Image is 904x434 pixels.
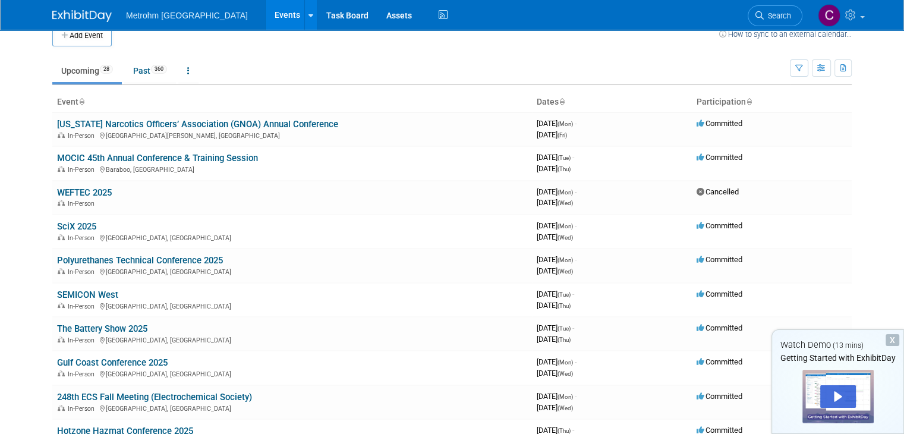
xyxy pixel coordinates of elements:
span: [DATE] [537,119,577,128]
span: In-Person [68,370,98,378]
span: Committed [697,323,742,332]
a: The Battery Show 2025 [57,323,147,334]
div: Watch Demo [772,339,903,351]
span: [DATE] [537,153,574,162]
span: [DATE] [537,130,567,139]
span: [DATE] [537,369,573,378]
img: In-Person Event [58,132,65,138]
span: (Wed) [557,405,573,411]
th: Dates [532,92,692,112]
div: [GEOGRAPHIC_DATA][PERSON_NAME], [GEOGRAPHIC_DATA] [57,130,527,140]
span: - [572,153,574,162]
a: Sort by Participation Type [746,97,752,106]
a: [US_STATE] Narcotics Officers’ Association (GNOA) Annual Conference [57,119,338,130]
span: 360 [151,65,167,74]
span: - [575,255,577,264]
a: 248th ECS Fall Meeting (Electrochemical Society) [57,392,252,402]
span: (Mon) [557,394,573,400]
a: Polyurethanes Technical Conference 2025 [57,255,223,266]
span: [DATE] [537,255,577,264]
div: [GEOGRAPHIC_DATA], [GEOGRAPHIC_DATA] [57,335,527,344]
a: Search [748,5,802,26]
img: In-Person Event [58,166,65,172]
span: (Wed) [557,234,573,241]
span: In-Person [68,303,98,310]
img: In-Person Event [58,303,65,309]
span: (Thu) [557,427,571,434]
span: (Wed) [557,268,573,275]
th: Event [52,92,532,112]
div: Play [820,385,856,408]
span: [DATE] [537,164,571,173]
div: [GEOGRAPHIC_DATA], [GEOGRAPHIC_DATA] [57,369,527,378]
img: In-Person Event [58,336,65,342]
span: [DATE] [537,232,573,241]
span: In-Person [68,234,98,242]
span: - [572,323,574,332]
div: [GEOGRAPHIC_DATA], [GEOGRAPHIC_DATA] [57,403,527,413]
span: (Wed) [557,370,573,377]
div: Baraboo, [GEOGRAPHIC_DATA] [57,164,527,174]
img: In-Person Event [58,234,65,240]
img: In-Person Event [58,405,65,411]
span: Committed [697,357,742,366]
div: [GEOGRAPHIC_DATA], [GEOGRAPHIC_DATA] [57,301,527,310]
div: Dismiss [886,334,899,346]
span: (Mon) [557,359,573,366]
a: Gulf Coast Conference 2025 [57,357,168,368]
a: How to sync to an external calendar... [719,30,852,39]
span: Committed [697,153,742,162]
div: Getting Started with ExhibitDay [772,352,903,364]
span: - [575,357,577,366]
span: 28 [100,65,113,74]
a: Past360 [124,59,176,82]
span: [DATE] [537,392,577,401]
span: - [575,392,577,401]
span: [DATE] [537,301,571,310]
span: Committed [697,290,742,298]
span: In-Person [68,200,98,207]
button: Add Event [52,25,112,46]
img: In-Person Event [58,268,65,274]
span: [DATE] [537,187,577,196]
span: (Mon) [557,189,573,196]
span: [DATE] [537,357,577,366]
span: (Mon) [557,121,573,127]
span: (Mon) [557,223,573,229]
a: Sort by Event Name [78,97,84,106]
span: Committed [697,119,742,128]
span: (Thu) [557,166,571,172]
img: ExhibitDay [52,10,112,22]
div: [GEOGRAPHIC_DATA], [GEOGRAPHIC_DATA] [57,266,527,276]
span: (13 mins) [833,341,864,350]
span: - [575,187,577,196]
a: Sort by Start Date [559,97,565,106]
div: [GEOGRAPHIC_DATA], [GEOGRAPHIC_DATA] [57,232,527,242]
a: SEMICON West [57,290,118,300]
span: Committed [697,221,742,230]
span: (Tue) [557,155,571,161]
span: Search [764,11,791,20]
span: (Fri) [557,132,567,139]
span: Committed [697,255,742,264]
span: [DATE] [537,221,577,230]
a: SciX 2025 [57,221,96,232]
th: Participation [692,92,852,112]
span: [DATE] [537,198,573,207]
img: Caleb Cole [818,4,840,27]
span: - [575,119,577,128]
span: Cancelled [697,187,739,196]
span: (Tue) [557,291,571,298]
span: - [575,221,577,230]
span: (Thu) [557,336,571,343]
span: Metrohm [GEOGRAPHIC_DATA] [126,11,248,20]
span: Committed [697,392,742,401]
span: [DATE] [537,323,574,332]
span: [DATE] [537,335,571,344]
span: (Wed) [557,200,573,206]
a: Upcoming28 [52,59,122,82]
img: In-Person Event [58,200,65,206]
span: (Mon) [557,257,573,263]
img: In-Person Event [58,370,65,376]
a: WEFTEC 2025 [57,187,112,198]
